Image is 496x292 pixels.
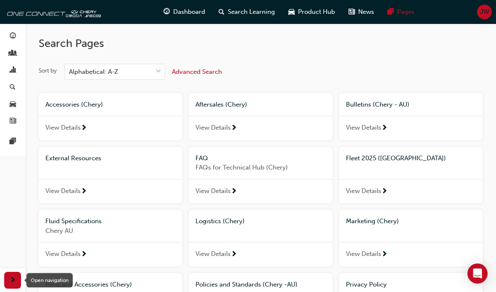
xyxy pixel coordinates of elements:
[346,281,387,288] span: Privacy Policy
[195,101,247,108] span: Aftersales (Chery)
[346,249,381,259] span: View Details
[189,147,332,203] a: FAQFAQs for Technical Hub (Chery)View Details
[10,67,16,74] span: chart-icon
[45,249,81,259] span: View Details
[228,7,275,17] span: Search Learning
[282,3,342,21] a: car-iconProduct Hub
[69,67,118,77] div: Alphabetical: A-Z
[195,154,208,162] span: FAQ
[480,7,489,17] span: JW
[10,33,16,40] span: guage-icon
[164,7,170,17] span: guage-icon
[381,251,388,258] span: next-icon
[26,273,73,287] div: Open navigation
[45,186,81,196] span: View Details
[39,93,182,140] a: Accessories (Chery)View Details
[346,154,446,162] span: Fleet 2025 ([GEOGRAPHIC_DATA])
[4,3,101,20] img: oneconnect
[10,101,16,108] span: car-icon
[189,210,332,266] a: Logistics (Chery)View Details
[212,3,282,21] a: search-iconSearch Learning
[81,188,87,196] span: next-icon
[339,147,483,203] a: Fleet 2025 ([GEOGRAPHIC_DATA])View Details
[10,50,16,57] span: people-icon
[288,7,295,17] span: car-icon
[231,125,237,132] span: next-icon
[172,68,222,76] span: Advanced Search
[10,138,16,146] span: pages-icon
[157,3,212,21] a: guage-iconDashboard
[81,125,87,132] span: next-icon
[348,7,355,17] span: news-icon
[397,7,414,17] span: Pages
[45,154,101,162] span: External Resources
[39,37,483,50] h2: Search Pages
[231,188,237,196] span: next-icon
[10,84,16,91] span: search-icon
[10,118,16,125] span: news-icon
[45,217,102,225] span: Fluid Specifications
[156,66,161,77] span: down-icon
[189,93,332,140] a: Aftersales (Chery)View Details
[477,5,492,19] button: JW
[195,163,325,172] span: FAQs for Technical Hub (Chery)
[381,125,388,132] span: next-icon
[195,281,298,288] span: Policies and Standards (Chery -AU)
[45,123,81,133] span: View Details
[231,251,237,258] span: next-icon
[298,7,335,17] span: Product Hub
[195,186,231,196] span: View Details
[39,147,182,203] a: External ResourcesView Details
[339,93,483,140] a: Bulletins (Chery - AU)View Details
[219,7,224,17] span: search-icon
[45,281,132,288] span: Parts and Accessories (Chery)
[45,226,175,236] span: Chery AU
[339,210,483,266] a: Marketing (Chery)View Details
[173,7,205,17] span: Dashboard
[358,7,374,17] span: News
[346,217,399,225] span: Marketing (Chery)
[388,7,394,17] span: pages-icon
[195,249,231,259] span: View Details
[346,123,381,133] span: View Details
[39,210,182,266] a: Fluid SpecificationsChery AUView Details
[172,64,222,80] button: Advanced Search
[346,186,381,196] span: View Details
[195,123,231,133] span: View Details
[381,188,388,196] span: next-icon
[381,3,421,21] a: pages-iconPages
[39,67,57,75] div: Sort by
[342,3,381,21] a: news-iconNews
[10,275,16,286] span: next-icon
[346,101,409,108] span: Bulletins (Chery - AU)
[45,101,103,108] span: Accessories (Chery)
[81,251,87,258] span: next-icon
[467,263,488,284] div: Open Intercom Messenger
[195,217,245,225] span: Logistics (Chery)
